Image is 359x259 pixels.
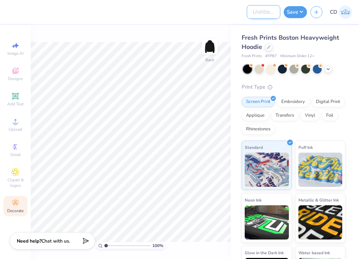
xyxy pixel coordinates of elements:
[242,111,269,121] div: Applique
[311,97,345,107] div: Digital Print
[300,111,320,121] div: Vinyl
[3,177,27,188] span: Clipart & logos
[242,53,262,59] span: Fresh Prints
[205,57,214,63] div: Back
[242,83,345,91] div: Print Type
[298,144,313,151] span: Puff Ink
[330,8,337,16] span: CD
[265,53,277,59] span: # FP87
[298,153,343,187] img: Puff Ink
[10,152,21,157] span: Greek
[339,5,352,19] img: Crishel Dayo Isa
[41,238,70,244] span: Chat with us.
[242,97,275,107] div: Screen Print
[298,196,339,204] span: Metallic & Glitter Ink
[245,144,263,151] span: Standard
[242,124,275,134] div: Rhinestones
[245,249,284,256] span: Glow in the Dark Ink
[17,238,41,244] strong: Need help?
[322,111,338,121] div: Foil
[247,5,280,19] input: Untitled Design
[298,205,343,239] img: Metallic & Glitter Ink
[298,249,330,256] span: Water based Ink
[203,40,217,53] img: Back
[330,5,352,19] a: CD
[7,208,24,213] span: Decorate
[242,34,339,51] span: Fresh Prints Boston Heavyweight Hoodie
[271,111,298,121] div: Transfers
[284,6,307,18] button: Save
[277,97,309,107] div: Embroidery
[8,76,23,81] span: Designs
[9,127,22,132] span: Upload
[7,101,24,107] span: Add Text
[152,243,163,249] span: 100 %
[245,196,261,204] span: Neon Ink
[245,153,289,187] img: Standard
[280,53,315,59] span: Minimum Order: 12 +
[245,205,289,239] img: Neon Ink
[8,51,24,56] span: Image AI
